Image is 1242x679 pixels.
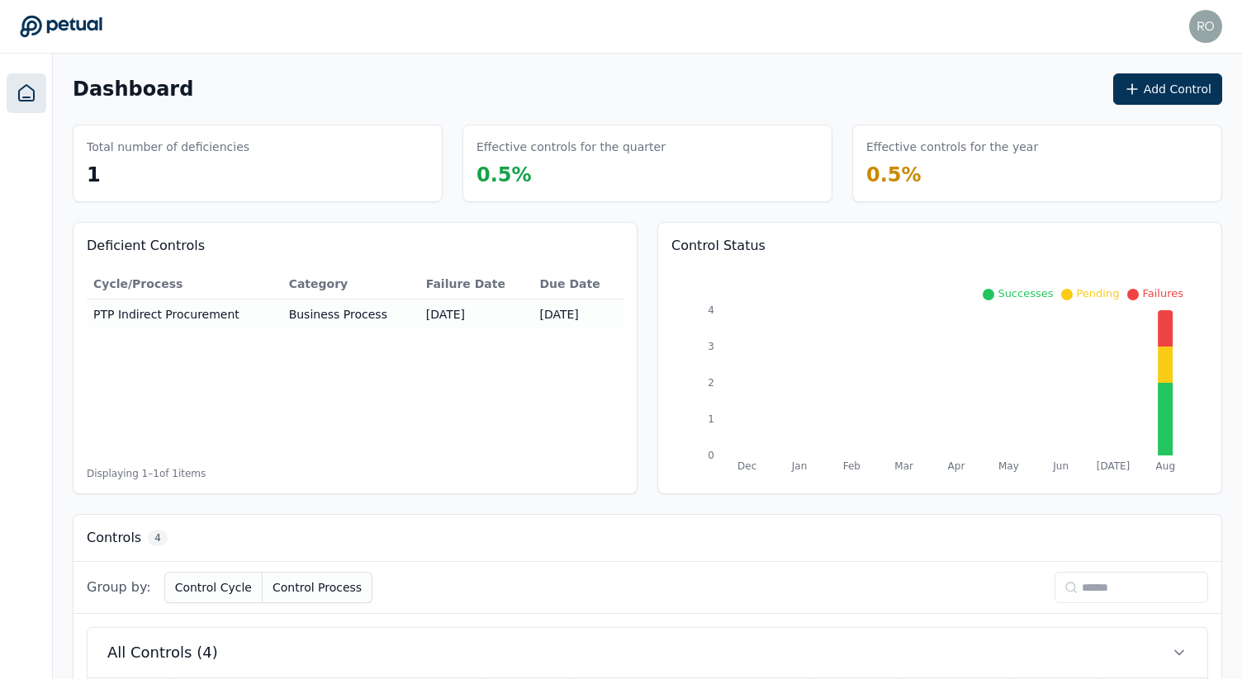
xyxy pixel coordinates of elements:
tspan: 4 [708,304,714,316]
th: Failure Date [420,269,533,299]
tspan: Jun [1052,460,1069,472]
tspan: Jan [791,460,808,472]
tspan: 0 [708,450,714,461]
button: Control Cycle [164,572,263,603]
a: Go to Dashboard [20,15,102,38]
tspan: [DATE] [1097,460,1131,472]
span: Failures [1142,287,1183,299]
a: Dashboard [7,73,46,113]
td: Business Process [282,299,420,330]
h3: Effective controls for the year [866,139,1038,155]
h3: Control Status [671,236,1208,256]
span: Group by: [87,578,151,597]
tspan: 2 [708,377,714,389]
img: roberto+klaviyo@petual.ai [1189,10,1222,43]
tspan: 3 [708,341,714,352]
h1: Dashboard [73,76,193,102]
button: Add Control [1113,73,1222,105]
th: Due Date [533,269,623,299]
tspan: Apr [948,460,965,472]
h3: Effective controls for the quarter [476,139,666,155]
tspan: Mar [894,460,913,472]
td: [DATE] [533,299,623,330]
span: All Controls (4) [107,641,218,664]
span: Successes [998,287,1053,299]
tspan: Aug [1156,460,1175,472]
th: Cycle/Process [87,269,282,299]
tspan: Feb [843,460,860,472]
span: Pending [1076,287,1119,299]
tspan: May [998,460,1019,472]
td: PTP Indirect Procurement [87,299,282,330]
h3: Deficient Controls [87,236,623,256]
tspan: Dec [737,460,756,472]
span: 0.5 % [866,163,922,186]
td: [DATE] [420,299,533,330]
h3: Total number of deficiencies [87,139,249,155]
button: All Controls (4) [88,628,1207,677]
h3: Controls [87,528,141,548]
tspan: 1 [708,413,714,425]
span: Displaying 1– 1 of 1 items [87,467,206,480]
button: Control Process [263,572,372,603]
span: 4 [148,530,168,546]
th: Category [282,269,420,299]
span: 0.5 % [476,163,532,186]
span: 1 [87,163,101,186]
